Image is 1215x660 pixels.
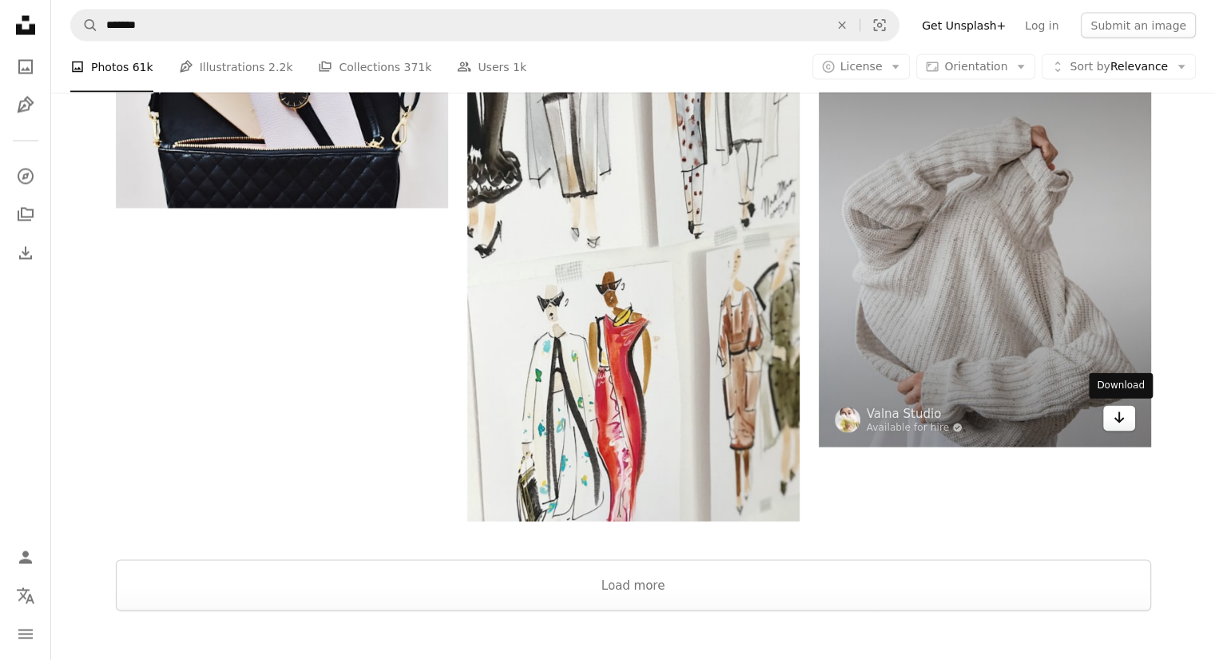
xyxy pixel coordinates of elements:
[179,42,293,93] a: Illustrations 2.2k
[912,13,1015,38] a: Get Unsplash+
[819,32,1151,447] img: person wearing grey knit sweater
[1103,406,1135,431] a: Download
[10,161,42,193] a: Explore
[403,58,431,76] span: 371k
[457,42,526,93] a: Users 1k
[1089,373,1153,399] div: Download
[10,580,42,612] button: Language
[944,60,1007,73] span: Orientation
[916,54,1035,80] button: Orientation
[70,10,899,42] form: Find visuals sitewide
[860,10,899,41] button: Visual search
[10,10,42,45] a: Home — Unsplash
[10,199,42,231] a: Collections
[812,54,911,80] button: License
[819,232,1151,246] a: person wearing grey knit sweater
[10,542,42,574] a: Log in / Sign up
[867,406,963,422] a: Valna Studio
[1042,54,1196,80] button: Sort byRelevance
[467,78,800,522] img: woman painting
[867,422,963,435] a: Available for hire
[10,237,42,269] a: Download History
[10,89,42,121] a: Illustrations
[1070,60,1110,73] span: Sort by
[824,10,860,41] button: Clear
[10,618,42,650] button: Menu
[268,58,292,76] span: 2.2k
[840,60,883,73] span: License
[116,560,1151,611] button: Load more
[467,292,800,307] a: woman painting
[10,51,42,83] a: Photos
[835,408,860,433] img: Go to Valna Studio's profile
[1081,13,1196,38] button: Submit an image
[1015,13,1068,38] a: Log in
[1070,59,1168,75] span: Relevance
[318,42,431,93] a: Collections 371k
[71,10,98,41] button: Search Unsplash
[513,58,526,76] span: 1k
